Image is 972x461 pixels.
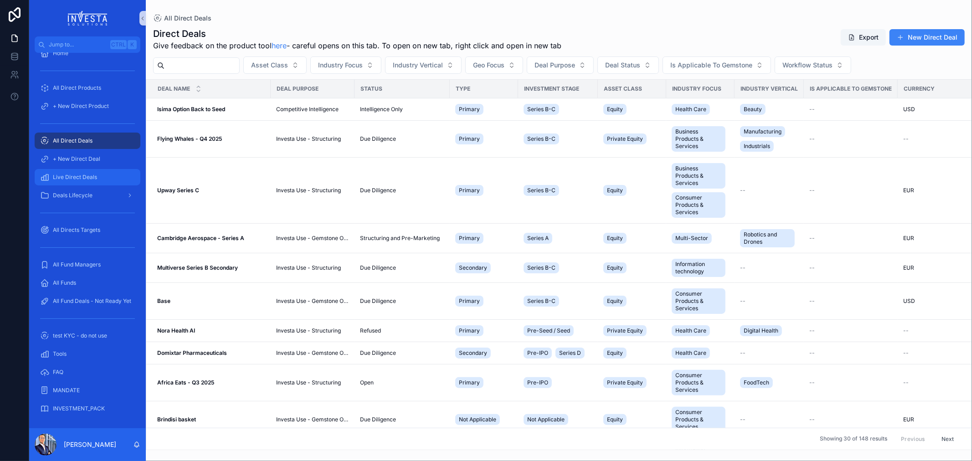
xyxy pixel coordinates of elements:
strong: Africa Eats - Q3 2025 [157,379,214,386]
a: -- [903,349,968,357]
span: Series D [559,349,581,357]
span: Primary [459,187,480,194]
span: Due Diligence [360,187,396,194]
a: Secondary [455,346,513,360]
button: Jump to...CtrlK [35,36,140,53]
span: Give feedback on the product tool - careful opens on this tab. To open on new tab, right click an... [153,40,561,51]
a: Home [35,45,140,61]
div: scrollable content [29,53,146,428]
span: Equity [607,349,623,357]
strong: Nora Health AI [157,327,195,334]
span: -- [809,297,815,305]
a: Pre-Seed / Seed [524,323,592,338]
span: Information technology [675,261,722,275]
a: Business Products & Services [672,124,729,154]
span: EUR [903,187,914,194]
a: Due Diligence [360,187,444,194]
span: Private Equity [607,327,643,334]
a: -- [809,187,892,194]
a: Equity [603,102,661,117]
a: Health Care [672,323,729,338]
a: Series B-C [524,132,592,146]
a: Primary [455,102,513,117]
a: All Direct Deals [153,14,211,23]
strong: Cambridge Aerospace - Series A [157,235,244,241]
button: New Direct Deal [890,29,965,46]
a: All Direct Deals [35,133,140,149]
span: Status [360,85,382,92]
a: -- [809,297,892,305]
a: Isima Option Back to Seed [157,106,265,113]
button: Select Button [310,56,381,74]
a: Due Diligence [360,349,444,357]
span: -- [903,349,909,357]
button: Select Button [597,56,659,74]
a: Brindisi basket [157,416,265,423]
span: Industry Vertical [741,85,798,92]
span: Currency [904,85,935,92]
span: Consumer Products & Services [675,194,722,216]
span: All Fund Deals - Not Ready Yet [53,297,131,305]
img: App logo [68,11,108,26]
strong: Brindisi basket [157,416,196,423]
span: Refused [360,327,381,334]
a: -- [740,297,798,305]
a: Private Equity [603,323,661,338]
span: Robotics and Drones [744,231,791,246]
span: Secondary [459,349,487,357]
h1: Direct Deals [153,27,561,40]
span: Not Applicable [459,416,496,423]
span: Asset Class [604,85,642,92]
span: All Fund Managers [53,261,101,268]
a: Secondary [455,261,513,275]
a: Investa Use - Structuring [276,327,349,334]
span: -- [809,416,815,423]
span: Digital Health [744,327,778,334]
button: Next [935,432,961,446]
button: Select Button [465,56,523,74]
a: -- [809,379,892,386]
a: Investa Use - Gemstone Only [276,297,349,305]
span: Investa Use - Structuring [276,187,341,194]
a: INVESTMENT_PACK [35,400,140,417]
span: Investa Use - Structuring [276,135,341,143]
a: Cambridge Aerospace - Series A [157,235,265,242]
span: -- [809,187,815,194]
span: -- [809,235,815,242]
a: All Directs Targets [35,222,140,238]
span: Industrials [744,143,770,150]
span: Investa Use - Structuring [276,379,341,386]
span: Consumer Products & Services [675,409,722,430]
span: Series A [527,235,549,242]
button: Select Button [527,56,594,74]
span: Geo Focus [473,61,504,70]
a: Investa Use - Structuring [276,135,349,143]
a: Health Care [672,346,729,360]
span: Is Applicable To Gemstone [810,85,892,92]
a: Equity [603,261,661,275]
button: Select Button [385,56,462,74]
span: Due Diligence [360,349,396,357]
a: Due Diligence [360,135,444,143]
span: -- [740,416,746,423]
span: -- [809,106,815,113]
a: Pre-IPOSeries D [524,346,592,360]
a: Robotics and Drones [740,227,798,249]
a: + New Direct Deal [35,151,140,167]
a: Investa Use - Gemstone Only [276,416,349,423]
a: Tools [35,346,140,362]
a: Series B-C [524,294,592,308]
a: Due Diligence [360,264,444,271]
span: -- [809,264,815,271]
a: -- [809,106,892,113]
a: Competitive Intelligence [276,106,349,113]
strong: Multiverse Series B Secondary [157,264,238,271]
a: -- [809,327,892,334]
span: Due Diligence [360,416,396,423]
span: Due Diligence [360,264,396,271]
a: USD [903,106,968,113]
span: Due Diligence [360,135,396,143]
span: All Funds [53,279,76,287]
a: Domixtar Pharmaceuticals [157,349,265,357]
